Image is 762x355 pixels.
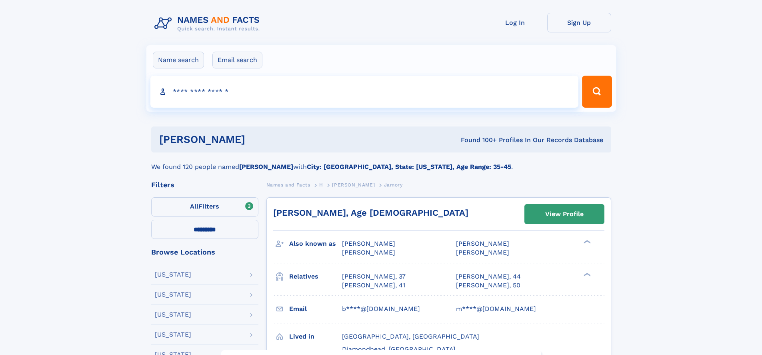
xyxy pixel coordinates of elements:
[151,197,258,217] label: Filters
[155,331,191,338] div: [US_STATE]
[190,203,198,210] span: All
[332,182,375,188] span: [PERSON_NAME]
[342,249,395,256] span: [PERSON_NAME]
[332,180,375,190] a: [PERSON_NAME]
[545,205,584,223] div: View Profile
[342,281,405,290] a: [PERSON_NAME], 41
[289,330,342,343] h3: Lived in
[456,281,520,290] a: [PERSON_NAME], 50
[151,249,258,256] div: Browse Locations
[159,134,353,144] h1: [PERSON_NAME]
[483,13,547,32] a: Log In
[153,52,204,68] label: Name search
[342,240,395,247] span: [PERSON_NAME]
[289,270,342,283] h3: Relatives
[307,163,511,170] b: City: [GEOGRAPHIC_DATA], State: [US_STATE], Age Range: 35-45
[289,237,342,251] h3: Also known as
[319,180,323,190] a: H
[273,208,468,218] a: [PERSON_NAME], Age [DEMOGRAPHIC_DATA]
[456,240,509,247] span: [PERSON_NAME]
[582,272,591,277] div: ❯
[456,272,521,281] a: [PERSON_NAME], 44
[582,76,612,108] button: Search Button
[384,182,403,188] span: Jamory
[547,13,611,32] a: Sign Up
[151,13,266,34] img: Logo Names and Facts
[155,311,191,318] div: [US_STATE]
[342,345,456,353] span: Diamondhead, [GEOGRAPHIC_DATA]
[342,333,479,340] span: [GEOGRAPHIC_DATA], [GEOGRAPHIC_DATA]
[456,249,509,256] span: [PERSON_NAME]
[342,272,406,281] a: [PERSON_NAME], 37
[155,291,191,298] div: [US_STATE]
[289,302,342,316] h3: Email
[525,205,604,224] a: View Profile
[212,52,262,68] label: Email search
[155,271,191,278] div: [US_STATE]
[319,182,323,188] span: H
[239,163,293,170] b: [PERSON_NAME]
[266,180,310,190] a: Names and Facts
[150,76,579,108] input: search input
[151,152,611,172] div: We found 120 people named with .
[582,239,591,245] div: ❯
[151,181,258,189] div: Filters
[353,136,603,144] div: Found 100+ Profiles In Our Records Database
